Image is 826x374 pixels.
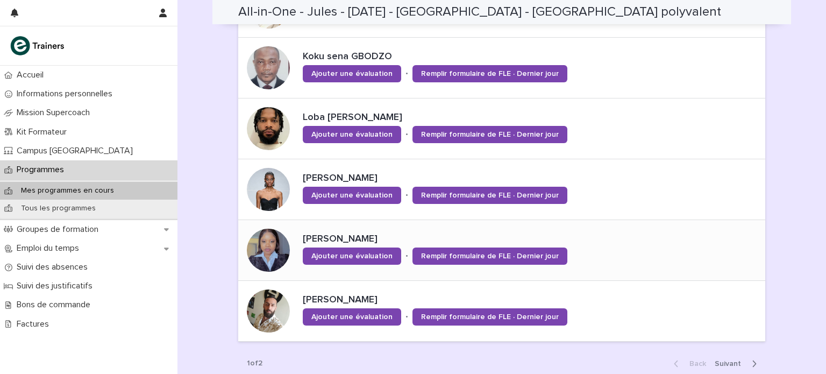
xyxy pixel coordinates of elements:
[421,70,559,77] span: Remplir formulaire de FLE · Dernier jour
[412,308,567,326] a: Remplir formulaire de FLE · Dernier jour
[12,243,88,253] p: Emploi du temps
[412,187,567,204] a: Remplir formulaire de FLE · Dernier jour
[12,127,75,137] p: Kit Formateur
[12,146,141,156] p: Campus [GEOGRAPHIC_DATA]
[311,252,393,260] span: Ajouter une évaluation
[303,294,642,306] p: [PERSON_NAME]
[303,234,642,245] p: [PERSON_NAME]
[238,159,765,220] a: [PERSON_NAME]Ajouter une évaluation•Remplir formulaire de FLE · Dernier jour
[665,359,710,369] button: Back
[303,51,657,63] p: Koku sena GBODZO
[12,262,96,272] p: Suivi des absences
[710,359,765,369] button: Next
[311,192,393,199] span: Ajouter une évaluation
[12,319,58,329] p: Factures
[303,112,667,124] p: Loba [PERSON_NAME]
[421,252,559,260] span: Remplir formulaire de FLE · Dernier jour
[715,360,747,368] span: Next
[303,173,642,185] p: [PERSON_NAME]
[303,126,401,143] a: Ajouter une évaluation
[238,38,765,98] a: Koku sena GBODZOAjouter une évaluation•Remplir formulaire de FLE · Dernier jour
[421,131,559,138] span: Remplir formulaire de FLE · Dernier jour
[421,313,559,321] span: Remplir formulaire de FLE · Dernier jour
[9,35,68,57] img: K0CqGN7SDeD6s4JG8KQk
[412,248,567,265] a: Remplir formulaire de FLE · Dernier jour
[421,192,559,199] span: Remplir formulaire de FLE · Dernier jour
[12,204,104,213] p: Tous les programmes
[12,70,52,80] p: Accueil
[303,248,401,265] a: Ajouter une évaluation
[12,281,101,291] p: Suivi des justificatifs
[405,69,408,78] p: •
[238,281,765,342] a: [PERSON_NAME]Ajouter une évaluation•Remplir formulaire de FLE · Dernier jour
[238,98,765,159] a: Loba [PERSON_NAME]Ajouter une évaluation•Remplir formulaire de FLE · Dernier jour
[12,108,98,118] p: Mission Supercoach
[311,131,393,138] span: Ajouter une évaluation
[12,224,107,235] p: Groupes de formation
[405,312,408,321] p: •
[12,165,73,175] p: Programmes
[12,89,121,99] p: Informations personnelles
[311,70,393,77] span: Ajouter une évaluation
[303,65,401,82] a: Ajouter une évaluation
[311,313,393,321] span: Ajouter une évaluation
[303,187,401,204] a: Ajouter une évaluation
[238,220,765,281] a: [PERSON_NAME]Ajouter une évaluation•Remplir formulaire de FLE · Dernier jour
[405,130,408,139] p: •
[303,308,401,326] a: Ajouter une évaluation
[12,300,99,310] p: Bons de commande
[412,126,567,143] a: Remplir formulaire de FLE · Dernier jour
[12,186,123,195] p: Mes programmes en cours
[405,251,408,260] p: •
[405,190,408,200] p: •
[683,360,706,368] span: Back
[412,65,567,82] a: Remplir formulaire de FLE · Dernier jour
[238,4,721,20] h2: All-in-One - Jules - [DATE] - [GEOGRAPHIC_DATA] - [GEOGRAPHIC_DATA] polyvalent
